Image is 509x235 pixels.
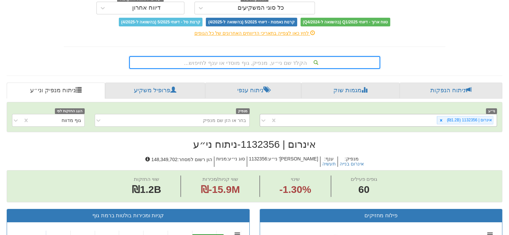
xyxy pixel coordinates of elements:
[322,161,336,166] button: תעשיה
[59,30,450,36] div: לחץ כאן לצפייה בתאריכי הדיווחים האחרונים של כל הגופים
[351,183,377,197] span: 60
[203,117,246,124] div: בחר או הזן שם מנפיק
[340,161,364,166] button: אינרום בנייה
[279,183,311,197] span: -1.30%
[301,83,400,99] a: מגמות שוק
[119,18,202,26] span: קרנות סל - דיווחי 5/2025 (בהשוואה ל-4/2025)
[238,5,284,11] div: כל סוגי המשקיעים
[144,156,214,167] h5: הון רשום למסחר : 148,349,702
[132,184,161,195] span: ₪1.2B
[301,18,390,26] span: טווח ארוך - דיווחי Q1/2025 (בהשוואה ל-Q4/2024)
[337,156,365,167] h5: מנפיק :
[105,83,205,99] a: פרופיל משקיע
[486,108,497,114] span: ני״ע
[200,184,240,195] span: ₪-15.9M
[202,176,238,182] span: שווי קניות/מכירות
[265,213,497,219] h3: פילוח מחזיקים
[400,83,502,99] a: ניתוח הנפקות
[12,213,244,219] h3: קניות ומכירות בולטות ברמת גוף
[205,83,301,99] a: ניתוח ענפי
[134,176,159,182] span: שווי החזקות
[7,83,105,99] a: ניתוח מנפיק וני״ע
[55,108,84,114] span: הצג החזקות לפי
[291,176,300,182] span: שינוי
[132,5,161,11] div: דיווח אחרון
[206,18,297,26] span: קרנות נאמנות - דיווחי 5/2025 (בהשוואה ל-4/2025)
[62,117,81,124] div: גוף מדווח
[214,156,247,167] h5: סוג ני״ע : מניות
[236,108,250,114] span: מנפיק
[445,116,493,124] div: אינרום | 1132356 (₪1.2B)
[247,156,320,167] h5: [PERSON_NAME]' ני״ע : 1132356
[130,57,379,68] div: הקלד שם ני״ע, מנפיק, גוף מוסדי או ענף לחיפוש...
[351,176,377,182] span: גופים פעילים
[7,139,502,150] h2: אינרום | 1132356 - ניתוח ני״ע
[320,156,337,167] h5: ענף :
